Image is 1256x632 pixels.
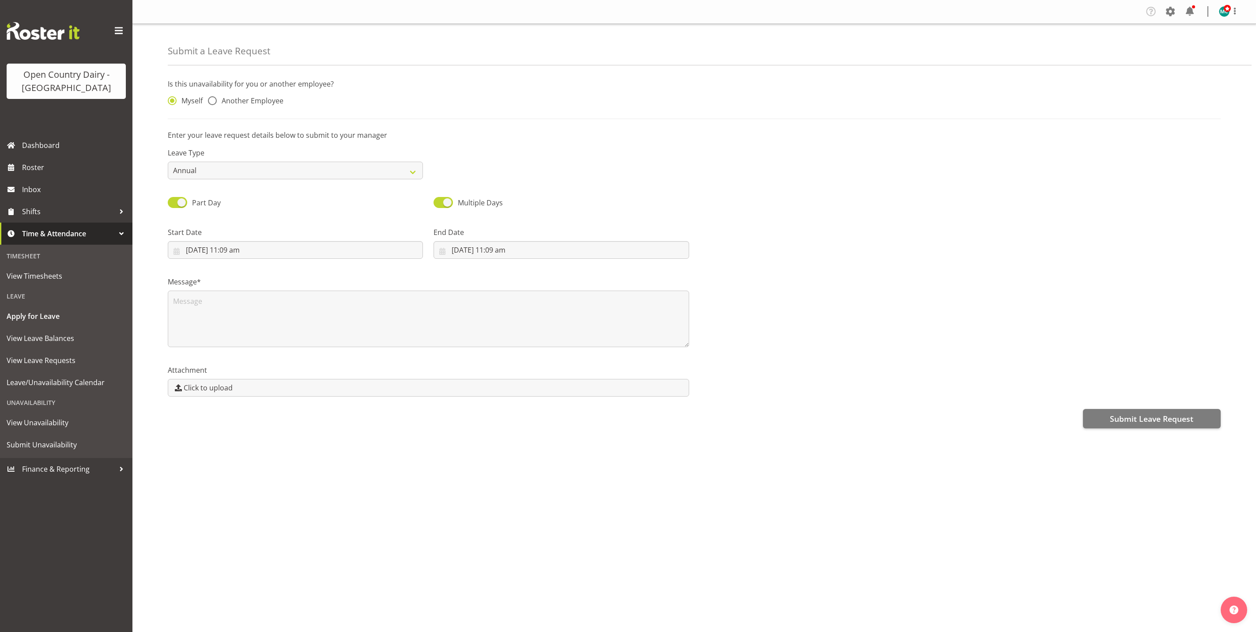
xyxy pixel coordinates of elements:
[7,22,79,40] img: Rosterit website logo
[2,265,130,287] a: View Timesheets
[22,139,128,152] span: Dashboard
[7,332,126,345] span: View Leave Balances
[7,310,126,323] span: Apply for Leave
[15,68,117,95] div: Open Country Dairy - [GEOGRAPHIC_DATA]
[2,371,130,394] a: Leave/Unavailability Calendar
[22,161,128,174] span: Roster
[184,382,233,393] span: Click to upload
[1230,606,1238,614] img: help-xxl-2.png
[2,305,130,327] a: Apply for Leave
[2,412,130,434] a: View Unavailability
[2,349,130,371] a: View Leave Requests
[7,354,126,367] span: View Leave Requests
[168,46,270,56] h4: Submit a Leave Request
[7,376,126,389] span: Leave/Unavailability Calendar
[168,276,689,287] label: Message*
[2,434,130,456] a: Submit Unavailability
[168,365,689,375] label: Attachment
[7,269,126,283] span: View Timesheets
[458,198,503,208] span: Multiple Days
[168,130,1221,140] p: Enter your leave request details below to submit to your manager
[22,462,115,476] span: Finance & Reporting
[2,327,130,349] a: View Leave Balances
[168,241,423,259] input: Click to select...
[217,96,283,105] span: Another Employee
[168,227,423,238] label: Start Date
[1219,6,1230,17] img: michael-campbell11468.jpg
[22,227,115,240] span: Time & Attendance
[177,96,203,105] span: Myself
[2,394,130,412] div: Unavailability
[1083,409,1221,428] button: Submit Leave Request
[192,198,221,208] span: Part Day
[2,247,130,265] div: Timesheet
[22,183,128,196] span: Inbox
[22,205,115,218] span: Shifts
[7,438,126,451] span: Submit Unavailability
[7,416,126,429] span: View Unavailability
[434,241,689,259] input: Click to select...
[1110,413,1193,424] span: Submit Leave Request
[434,227,689,238] label: End Date
[168,148,423,158] label: Leave Type
[168,79,1221,89] p: Is this unavailability for you or another employee?
[2,287,130,305] div: Leave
